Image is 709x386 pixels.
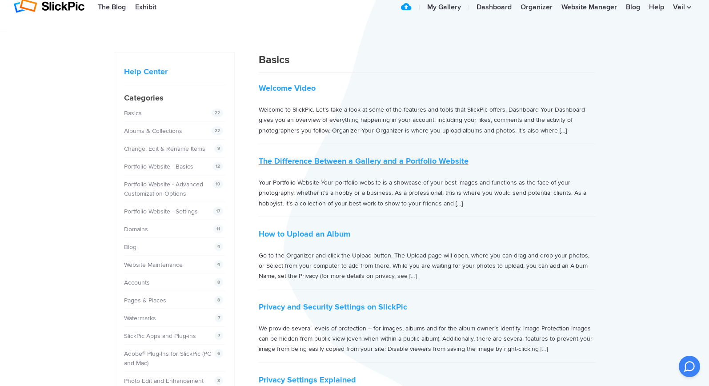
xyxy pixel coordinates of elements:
[214,242,223,251] span: 4
[124,181,203,197] a: Portfolio Website - Advanced Customization Options
[259,156,469,166] a: The Difference Between a Gallery and a Portfolio Website
[124,377,204,385] a: Photo Edit and Enhancement
[259,229,350,239] a: How to Upload an Album
[259,302,407,312] a: Privacy and Security Settings on SlickPic
[259,53,289,66] span: Basics
[124,243,136,251] a: Blog
[124,261,183,269] a: Website Maintenance
[124,279,150,286] a: Accounts
[214,349,223,358] span: 6
[214,260,223,269] span: 4
[124,145,205,153] a: Change, Edit & Rename Items
[214,278,223,287] span: 8
[214,376,223,385] span: 3
[212,162,223,171] span: 12
[214,144,223,153] span: 9
[124,350,211,367] a: Adobe® Plug-Ins for SlickPic (PC and Mac)
[124,225,148,233] a: Domains
[259,177,595,209] p: Your Portfolio Website Your portfolio website is a showcase of your best images and functions as ...
[213,225,223,233] span: 11
[259,323,595,354] p: We provide several levels of protection – for images, albums and for the album owner’s identity. ...
[259,105,595,136] p: Welcome to SlickPic. Let’s take a look at some of the features and tools that SlickPic offers. Da...
[212,180,223,189] span: 10
[215,314,223,322] span: 7
[215,331,223,340] span: 7
[212,109,223,117] span: 22
[259,250,595,281] p: Go to the Organizer and click the Upload button. The Upload page will open, where you can drag an...
[124,297,166,304] a: Pages & Places
[124,163,193,170] a: Portfolio Website - Basics
[214,296,223,305] span: 8
[124,332,196,340] a: SlickPic Apps and Plug-ins
[124,314,156,322] a: Watermarks
[213,207,223,216] span: 17
[212,126,223,135] span: 22
[124,127,182,135] a: Albums & Collections
[259,83,316,93] a: Welcome Video
[124,208,198,215] a: Portfolio Website - Settings
[124,92,225,104] h4: Categories
[124,67,168,76] a: Help Center
[259,375,356,385] a: Privacy Settings Explained
[124,109,142,117] a: Basics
